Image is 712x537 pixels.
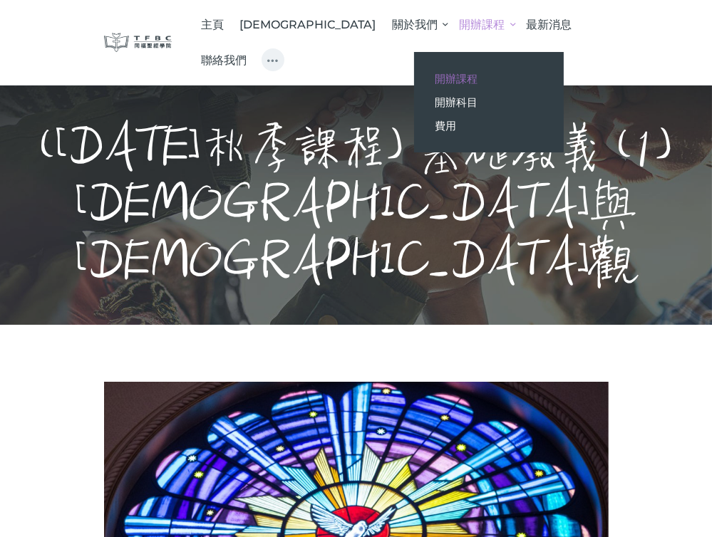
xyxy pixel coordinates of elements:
[201,18,224,31] span: 主頁
[240,18,376,31] span: [DEMOGRAPHIC_DATA]
[435,119,457,132] span: 費用
[435,72,478,85] span: 開辦課程
[459,18,505,31] span: 開辦課程
[435,95,478,109] span: 開辦科目
[414,67,564,90] a: 開辦課程
[527,18,572,31] span: 最新消息
[193,43,254,78] a: 聯絡我們
[392,18,438,31] span: 關於我們
[193,7,232,43] a: 主頁
[201,53,247,67] span: 聯絡我們
[384,7,451,43] a: 關於我們
[104,33,172,53] img: 同福聖經學院 TFBC
[518,7,579,43] a: 最新消息
[36,120,676,291] h1: ([DATE]秋季課程) 基礎教義 (1) [DEMOGRAPHIC_DATA]與[DEMOGRAPHIC_DATA]觀
[451,7,518,43] a: 開辦課程
[414,114,564,137] a: 費用
[232,7,383,43] a: [DEMOGRAPHIC_DATA]
[414,90,564,114] a: 開辦科目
